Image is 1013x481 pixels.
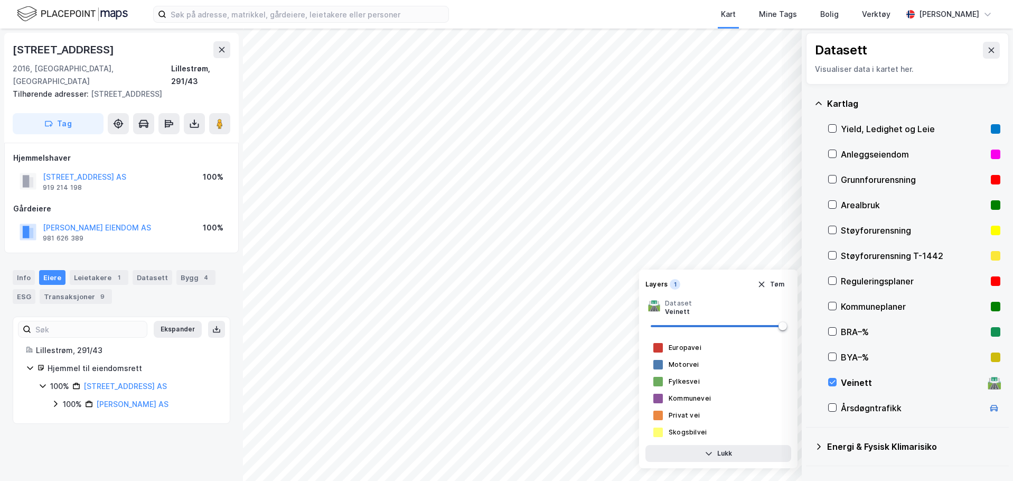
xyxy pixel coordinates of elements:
[815,63,1000,76] div: Visualiser data i kartet her.
[841,199,987,211] div: Arealbruk
[176,270,215,285] div: Bygg
[841,402,983,414] div: Årsdøgntrafikk
[645,280,668,289] div: Layers
[669,428,707,437] div: Skogsbilvei
[841,224,987,237] div: Støyforurensning
[841,249,987,262] div: Støyforurensning T-1442
[17,5,128,23] img: logo.f888ab2527a4732fd821a326f86c7f29.svg
[13,88,222,100] div: [STREET_ADDRESS]
[97,291,108,302] div: 9
[827,440,1000,453] div: Energi & Fysisk Klimarisiko
[166,6,448,22] input: Søk på adresse, matrikkel, gårdeiere, leietakere eller personer
[13,113,104,134] button: Tag
[13,152,230,164] div: Hjemmelshaver
[827,97,1000,110] div: Kartlag
[669,360,699,369] div: Motorvei
[154,321,202,338] button: Ekspander
[133,270,172,285] div: Datasett
[759,8,797,21] div: Mine Tags
[841,326,987,338] div: BRA–%
[820,8,839,21] div: Bolig
[815,42,867,59] div: Datasett
[36,344,217,357] div: Lillestrøm, 291/43
[669,394,711,403] div: Kommunevei
[841,351,987,364] div: BYA–%
[13,270,35,285] div: Info
[83,382,167,391] a: [STREET_ADDRESS] AS
[862,8,890,21] div: Verktøy
[13,89,91,98] span: Tilhørende adresser:
[114,272,124,283] div: 1
[987,376,1001,390] div: 🛣️
[203,171,223,183] div: 100%
[50,380,69,393] div: 100%
[669,377,700,386] div: Fylkesvei
[203,221,223,234] div: 100%
[841,173,987,186] div: Grunnforurensning
[43,183,82,192] div: 919 214 198
[919,8,979,21] div: [PERSON_NAME]
[13,62,171,88] div: 2016, [GEOGRAPHIC_DATA], [GEOGRAPHIC_DATA]
[669,411,700,420] div: Privat vei
[841,123,987,135] div: Yield, Ledighet og Leie
[665,308,692,316] div: Veinett
[960,430,1013,481] iframe: Chat Widget
[63,398,82,411] div: 100%
[669,344,701,352] div: Europavei
[841,275,987,288] div: Reguleringsplaner
[665,299,692,308] div: Dataset
[96,400,168,409] a: [PERSON_NAME] AS
[841,300,987,313] div: Kommuneplaner
[721,8,736,21] div: Kart
[960,430,1013,481] div: Kontrollprogram for chat
[13,202,230,215] div: Gårdeiere
[670,279,680,290] div: 1
[201,272,211,283] div: 4
[13,289,35,304] div: ESG
[645,445,791,462] button: Lukk
[31,321,147,337] input: Søk
[43,234,83,243] div: 981 626 389
[70,270,128,285] div: Leietakere
[171,62,230,88] div: Lillestrøm, 291/43
[39,270,65,285] div: Eiere
[841,148,987,161] div: Anleggseiendom
[40,289,112,304] div: Transaksjoner
[13,41,116,58] div: [STREET_ADDRESS]
[648,299,661,316] div: 🛣️
[48,362,217,375] div: Hjemmel til eiendomsrett
[751,276,791,293] button: Tøm
[841,376,983,389] div: Veinett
